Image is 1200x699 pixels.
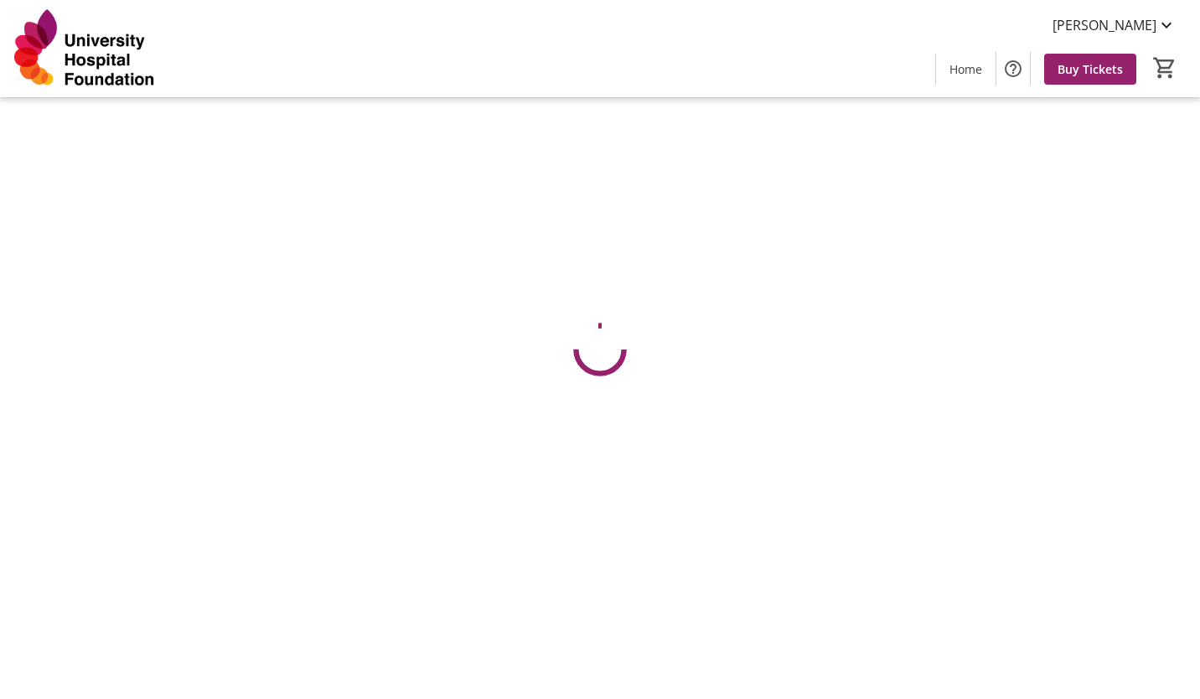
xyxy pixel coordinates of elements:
[1150,53,1180,83] button: Cart
[1039,12,1190,39] button: [PERSON_NAME]
[996,52,1030,85] button: Help
[1053,15,1156,35] span: [PERSON_NAME]
[936,54,996,85] a: Home
[1058,60,1123,78] span: Buy Tickets
[10,7,159,91] img: University Hospital Foundation's Logo
[1044,54,1136,85] a: Buy Tickets
[949,60,982,78] span: Home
